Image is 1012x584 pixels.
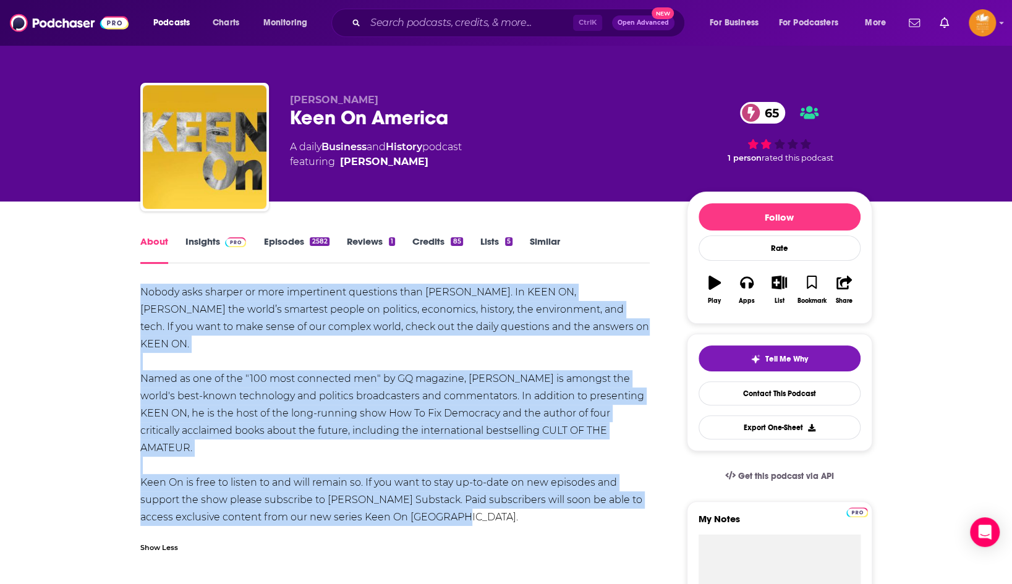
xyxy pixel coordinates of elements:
[775,297,785,305] div: List
[365,13,573,33] input: Search podcasts, credits, & more...
[290,94,378,106] span: [PERSON_NAME]
[836,297,853,305] div: Share
[779,14,838,32] span: For Podcasters
[347,235,395,264] a: Reviews1
[763,268,795,312] button: List
[340,154,428,169] a: Andrew Keen
[140,235,168,264] a: About
[652,7,674,19] span: New
[740,102,785,124] a: 65
[710,14,759,32] span: For Business
[310,237,329,246] div: 2582
[752,102,785,124] span: 65
[969,9,996,36] span: Logged in as ShreveWilliams
[935,12,954,33] a: Show notifications dropdown
[143,85,266,209] img: Keen On America
[480,235,512,264] a: Lists5
[290,140,462,169] div: A daily podcast
[771,13,856,33] button: open menu
[185,235,247,264] a: InsightsPodchaser Pro
[145,13,206,33] button: open menu
[612,15,674,30] button: Open AdvancedNew
[701,13,774,33] button: open menu
[367,141,386,153] span: and
[715,461,844,491] a: Get this podcast via API
[451,237,462,246] div: 85
[728,153,762,163] span: 1 person
[573,15,602,31] span: Ctrl K
[225,237,247,247] img: Podchaser Pro
[865,14,886,32] span: More
[796,268,828,312] button: Bookmark
[765,354,808,364] span: Tell Me Why
[699,203,861,231] button: Follow
[699,415,861,439] button: Export One-Sheet
[904,12,925,33] a: Show notifications dropdown
[389,237,395,246] div: 1
[412,235,462,264] a: Credits85
[10,11,129,35] img: Podchaser - Follow, Share and Rate Podcasts
[140,284,650,561] div: Nobody asks sharper or more impertinent questions than [PERSON_NAME]. In KEEN ON, [PERSON_NAME] t...
[708,297,721,305] div: Play
[846,506,868,517] a: Pro website
[699,235,861,261] div: Rate
[530,235,560,264] a: Similar
[687,94,872,171] div: 65 1 personrated this podcast
[699,345,861,371] button: tell me why sparkleTell Me Why
[321,141,367,153] a: Business
[762,153,833,163] span: rated this podcast
[205,13,247,33] a: Charts
[618,20,669,26] span: Open Advanced
[750,354,760,364] img: tell me why sparkle
[290,154,462,169] span: featuring
[699,381,861,405] a: Contact This Podcast
[731,268,763,312] button: Apps
[505,237,512,246] div: 5
[343,9,697,37] div: Search podcasts, credits, & more...
[797,297,826,305] div: Bookmark
[828,268,860,312] button: Share
[153,14,190,32] span: Podcasts
[738,471,833,481] span: Get this podcast via API
[969,9,996,36] img: User Profile
[255,13,323,33] button: open menu
[856,13,901,33] button: open menu
[386,141,422,153] a: History
[969,9,996,36] button: Show profile menu
[846,507,868,517] img: Podchaser Pro
[970,517,1000,547] div: Open Intercom Messenger
[699,268,731,312] button: Play
[263,235,329,264] a: Episodes2582
[739,297,755,305] div: Apps
[699,513,861,535] label: My Notes
[213,14,239,32] span: Charts
[263,14,307,32] span: Monitoring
